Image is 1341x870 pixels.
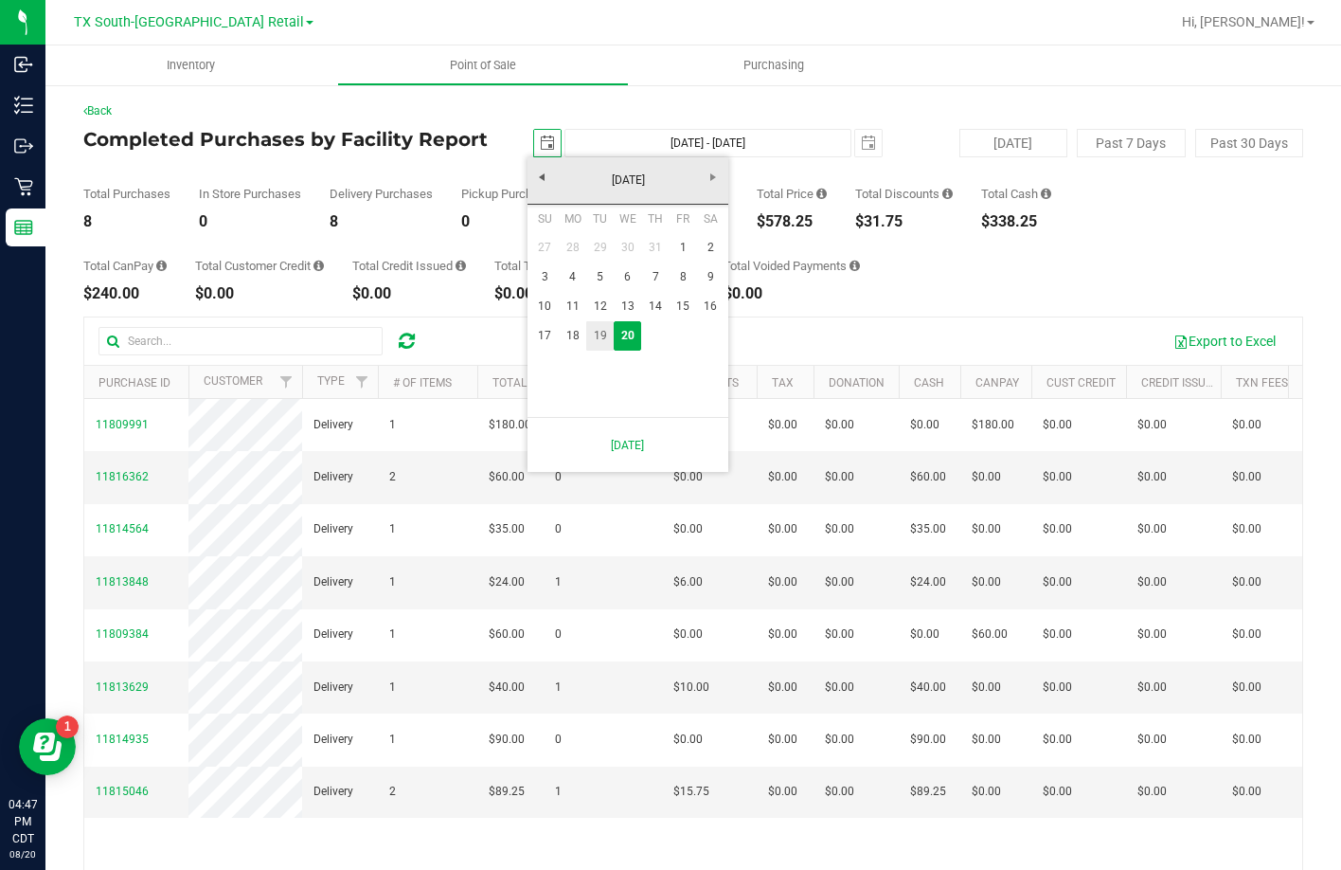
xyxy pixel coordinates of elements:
[586,205,614,233] th: Tuesday
[330,188,433,200] div: Delivery Purchases
[195,286,324,301] div: $0.00
[1043,468,1072,486] span: $0.00
[757,214,827,229] div: $578.25
[489,625,525,643] span: $60.00
[555,679,562,697] span: 1
[910,573,946,591] span: $24.00
[83,214,170,229] div: 8
[673,468,703,486] span: $0.00
[768,573,797,591] span: $0.00
[141,57,241,74] span: Inventory
[489,573,525,591] span: $24.00
[489,468,525,486] span: $60.00
[389,731,396,749] span: 1
[83,260,167,272] div: Total CanPay
[825,468,854,486] span: $0.00
[534,130,561,156] span: select
[96,575,149,589] span: 11813848
[393,376,452,390] a: # of Items
[829,376,885,390] a: Donation
[96,470,149,483] span: 11816362
[98,376,170,390] a: Purchase ID
[271,366,302,398] a: Filter
[1137,416,1167,434] span: $0.00
[1182,14,1305,29] span: Hi, [PERSON_NAME]!
[825,783,854,801] span: $0.00
[559,205,586,233] th: Monday
[1043,731,1072,749] span: $0.00
[352,286,466,301] div: $0.00
[313,468,353,486] span: Delivery
[1232,520,1261,538] span: $0.00
[825,416,854,434] span: $0.00
[1137,573,1167,591] span: $0.00
[313,783,353,801] span: Delivery
[673,679,709,697] span: $10.00
[156,260,167,272] i: Sum of the successful, non-voided CanPay payment transactions for all purchases in the date range.
[673,731,703,749] span: $0.00
[825,625,854,643] span: $0.00
[83,104,112,118] a: Back
[972,625,1008,643] span: $60.00
[555,468,562,486] span: 0
[614,263,641,292] a: 6
[614,321,641,351] a: 20
[494,286,569,301] div: $0.00
[768,731,797,749] span: $0.00
[527,166,730,195] a: [DATE]
[586,321,614,351] a: 19
[724,260,860,272] div: Total Voided Payments
[555,783,562,801] span: 1
[389,783,396,801] span: 2
[83,129,490,150] h4: Completed Purchases by Facility Report
[825,573,854,591] span: $0.00
[1043,679,1072,697] span: $0.00
[910,468,946,486] span: $60.00
[1232,468,1261,486] span: $0.00
[531,233,559,263] a: 27
[555,625,562,643] span: 0
[96,418,149,431] span: 11809991
[98,327,383,355] input: Search...
[456,260,466,272] i: Sum of all account credit issued for all refunds from returned purchases in the date range.
[347,366,378,398] a: Filter
[972,520,1001,538] span: $0.00
[757,188,827,200] div: Total Price
[1043,573,1072,591] span: $0.00
[614,321,641,351] td: Current focused date is Wednesday, August 20, 2025
[313,731,353,749] span: Delivery
[768,679,797,697] span: $0.00
[910,625,939,643] span: $0.00
[910,416,939,434] span: $0.00
[330,214,433,229] div: 8
[1161,325,1288,357] button: Export to Excel
[981,214,1051,229] div: $338.25
[559,292,586,321] a: 11
[337,45,629,85] a: Point of Sale
[313,260,324,272] i: Sum of the successful, non-voided payments using account credit for all purchases in the date range.
[855,214,953,229] div: $31.75
[9,796,37,847] p: 04:47 PM CDT
[972,416,1014,434] span: $180.00
[204,374,262,388] a: Customer
[389,679,396,697] span: 1
[531,263,559,292] a: 3
[768,520,797,538] span: $0.00
[14,136,33,155] inline-svg: Outbound
[641,233,669,263] a: 31
[1077,129,1185,157] button: Past 7 Days
[614,205,641,233] th: Wednesday
[910,679,946,697] span: $40.00
[195,260,324,272] div: Total Customer Credit
[492,376,527,390] a: Total
[724,286,860,301] div: $0.00
[531,205,559,233] th: Sunday
[1043,783,1072,801] span: $0.00
[531,321,559,351] a: 17
[352,260,466,272] div: Total Credit Issued
[96,733,149,746] span: 11814935
[1137,679,1167,697] span: $0.00
[673,783,709,801] span: $15.75
[1236,376,1288,390] a: Txn Fees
